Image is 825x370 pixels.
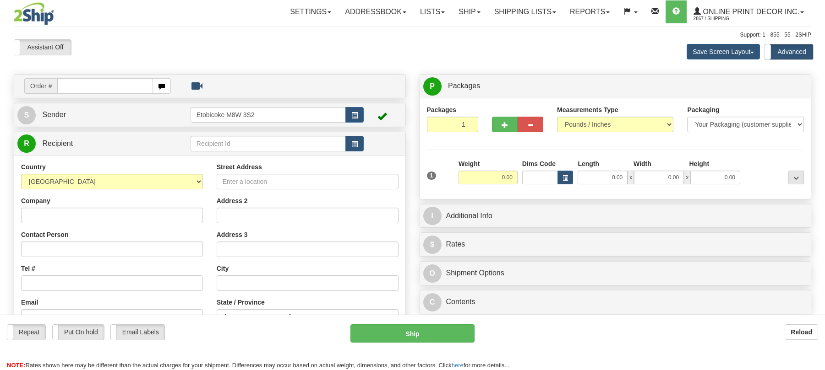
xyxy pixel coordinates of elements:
label: Measurements Type [557,105,618,114]
span: Packages [448,82,480,90]
a: IAdditional Info [423,207,808,225]
b: Reload [791,328,812,336]
label: Packaging [687,105,719,114]
a: Lists [413,0,452,23]
button: Reload [785,324,818,340]
label: Address 3 [217,230,248,239]
span: S [17,106,36,124]
label: City [217,264,229,273]
input: Recipient Id [191,136,346,151]
label: Assistant Off [14,40,71,55]
label: Advanced [765,44,813,59]
a: $Rates [423,235,808,254]
span: Recipient [42,139,73,147]
span: Order # [24,78,57,94]
a: OShipment Options [423,264,808,283]
span: x [684,171,690,184]
a: Online Print Decor Inc. 2867 / Shipping [687,0,811,23]
label: Packages [427,105,457,114]
span: Sender [42,111,66,118]
span: 2867 / Shipping [694,14,762,23]
a: Reports [563,0,617,23]
label: Height [689,159,710,168]
label: Dims Code [522,159,556,168]
span: P [423,77,442,96]
span: NOTE: [7,362,25,369]
button: Save Screen Layout [687,44,760,59]
span: I [423,207,442,225]
a: R Recipient [17,134,171,153]
img: logo2867.jpg [14,2,54,25]
label: Company [21,196,50,205]
span: C [423,293,442,311]
label: State / Province [217,298,265,307]
label: Width [634,159,651,168]
span: 1 [427,172,437,180]
a: Shipping lists [487,0,563,23]
a: Ship [452,0,487,23]
button: Ship [350,324,474,343]
a: CContents [423,293,808,311]
div: Support: 1 - 855 - 55 - 2SHIP [14,31,811,39]
div: ... [788,171,804,184]
span: Online Print Decor Inc. [701,8,799,16]
a: S Sender [17,106,191,124]
label: Length [578,159,599,168]
input: Enter a location [217,174,399,189]
label: Put On hold [53,325,104,340]
span: $ [423,236,442,254]
a: Settings [283,0,338,23]
label: Address 2 [217,196,248,205]
span: R [17,134,36,153]
span: O [423,264,442,283]
iframe: chat widget [804,138,824,231]
label: Email Labels [111,325,164,340]
input: Sender Id [191,107,346,123]
label: Email [21,298,38,307]
label: Country [21,162,46,172]
label: Weight [459,159,480,168]
a: P Packages [423,77,808,96]
label: Contact Person [21,230,68,239]
label: Repeat [7,325,45,340]
label: Tel # [21,264,35,273]
label: Street Address [217,162,262,172]
a: Addressbook [338,0,413,23]
a: here [452,362,464,369]
span: x [628,171,634,184]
